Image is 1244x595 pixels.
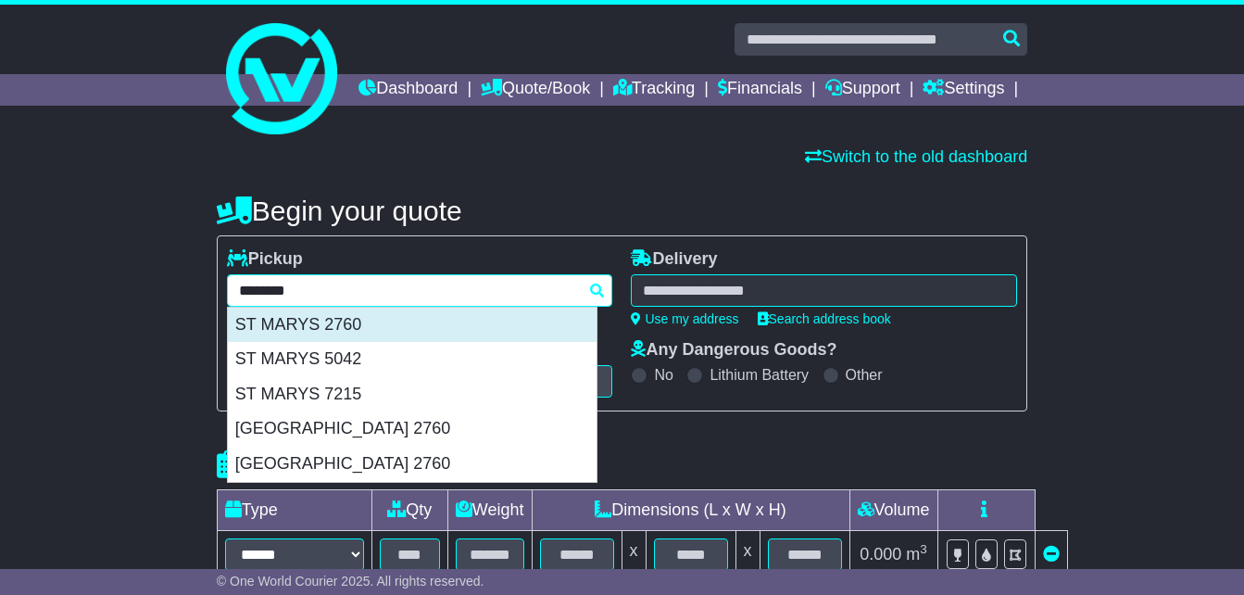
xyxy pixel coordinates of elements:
[631,249,717,270] label: Delivery
[849,490,937,531] td: Volume
[217,574,484,589] span: © One World Courier 2025. All rights reserved.
[358,74,458,106] a: Dashboard
[227,249,303,270] label: Pickup
[228,411,597,447] div: [GEOGRAPHIC_DATA] 2760
[631,340,836,361] label: Any Dangerous Goods?
[217,449,449,480] h4: Package details |
[228,308,597,343] div: ST MARYS 2760
[718,74,802,106] a: Financials
[654,366,672,384] label: No
[860,545,901,563] span: 0.000
[923,74,1004,106] a: Settings
[920,542,927,556] sup: 3
[228,447,597,482] div: [GEOGRAPHIC_DATA] 2760
[846,366,883,384] label: Other
[481,74,590,106] a: Quote/Book
[228,377,597,412] div: ST MARYS 7215
[622,531,646,579] td: x
[447,490,532,531] td: Weight
[532,490,849,531] td: Dimensions (L x W x H)
[1043,545,1060,563] a: Remove this item
[805,147,1027,166] a: Switch to the old dashboard
[228,342,597,377] div: ST MARYS 5042
[217,196,1027,226] h4: Begin your quote
[710,366,809,384] label: Lithium Battery
[735,531,760,579] td: x
[371,490,447,531] td: Qty
[227,274,613,307] typeahead: Please provide city
[217,490,371,531] td: Type
[906,545,927,563] span: m
[613,74,695,106] a: Tracking
[825,74,900,106] a: Support
[758,311,891,326] a: Search address book
[631,311,738,326] a: Use my address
